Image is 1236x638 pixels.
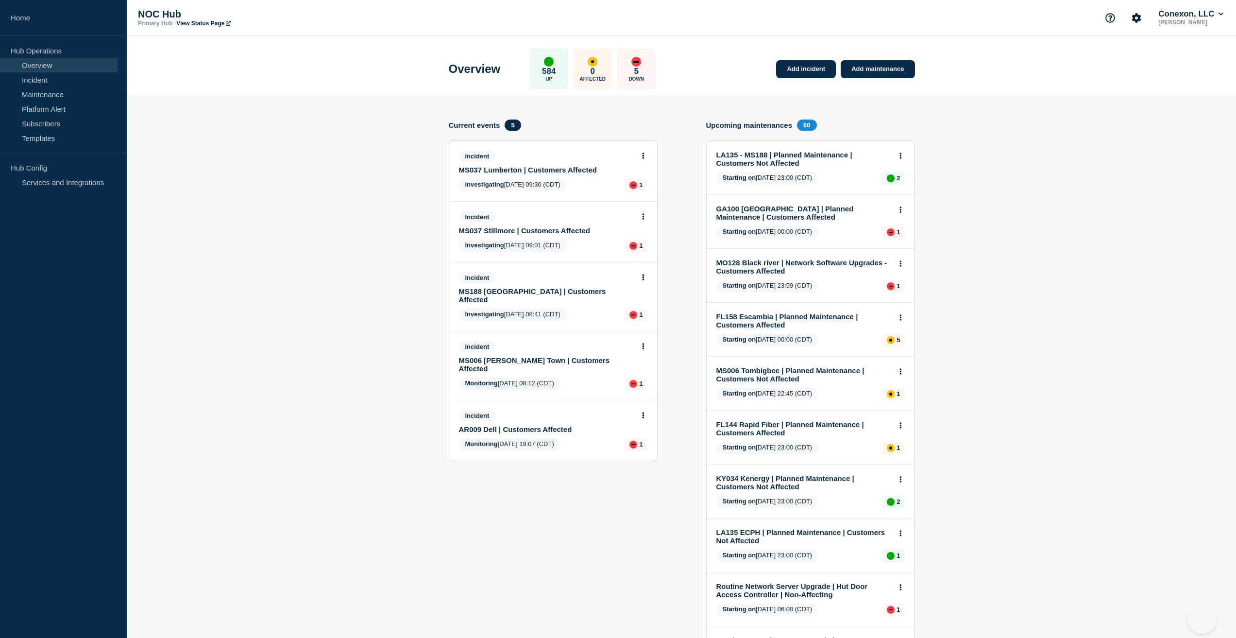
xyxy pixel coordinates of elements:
p: 1 [897,552,900,559]
div: up [887,552,895,560]
p: 0 [591,67,595,76]
button: Conexon, LLC [1156,9,1225,19]
a: AR009 Dell | Customers Affected [459,425,634,433]
div: down [887,228,895,236]
div: affected [887,390,895,398]
span: Starting on [723,390,756,397]
div: down [629,242,637,250]
span: [DATE] 23:00 (CDT) [716,496,819,508]
span: 5 [505,120,521,131]
span: Starting on [723,605,756,613]
span: [DATE] 06:00 (CDT) [716,604,819,616]
span: [DATE] 00:00 (CDT) [716,226,819,239]
a: MS037 Lumberton | Customers Affected [459,166,634,174]
div: down [629,311,637,319]
span: Monitoring [465,379,498,387]
a: GA100 [GEOGRAPHIC_DATA] | Planned Maintenance | Customers Affected [716,205,892,221]
div: up [887,174,895,182]
a: LA135 - MS188 | Planned Maintenance | Customers Not Affected [716,151,892,167]
div: up [544,57,554,67]
p: 584 [542,67,556,76]
span: Monitoring [465,440,498,448]
span: [DATE] 23:59 (CDT) [716,280,819,293]
div: down [631,57,641,67]
span: [DATE] 09:30 (CDT) [459,179,567,191]
span: Investigating [465,310,504,318]
button: Support [1100,8,1120,28]
span: Starting on [723,498,756,505]
span: Starting on [723,174,756,181]
div: down [629,441,637,448]
span: Incident [459,341,496,352]
a: Add maintenance [841,60,914,78]
p: 1 [897,228,900,236]
span: [DATE] 19:07 (CDT) [459,438,560,451]
button: Account settings [1126,8,1147,28]
h4: Current events [449,121,500,129]
p: 1 [639,380,643,387]
span: Incident [459,410,496,421]
span: [DATE] 22:45 (CDT) [716,388,819,400]
a: MS006 Tombigbee | Planned Maintenance | Customers Not Affected [716,366,892,383]
iframe: Help Scout Beacon - Open [1187,604,1217,634]
span: [DATE] 23:00 (CDT) [716,550,819,562]
a: FL158 Escambia | Planned Maintenance | Customers Affected [716,312,892,329]
div: down [887,606,895,614]
p: Primary Hub [138,20,172,27]
p: 1 [897,606,900,613]
a: KY034 Kenergy | Planned Maintenance | Customers Not Affected [716,474,892,491]
span: Incident [459,151,496,162]
span: [DATE] 23:00 (CDT) [716,442,819,454]
span: Starting on [723,444,756,451]
div: affected [887,336,895,344]
div: down [629,181,637,189]
span: 60 [797,120,816,131]
span: [DATE] 09:01 (CDT) [459,240,567,252]
p: 1 [639,441,643,448]
p: Affected [580,76,606,82]
p: 5 [897,336,900,344]
span: Incident [459,211,496,223]
p: 1 [639,181,643,189]
div: affected [588,57,597,67]
p: 1 [897,444,900,451]
span: [DATE] 00:00 (CDT) [716,334,819,346]
a: Routine Network Server Upgrade | Hut Door Access Controller | Non-Affecting [716,582,892,599]
span: [DATE] 23:00 (CDT) [716,172,819,185]
span: Starting on [723,228,756,235]
span: Starting on [723,282,756,289]
h4: Upcoming maintenances [706,121,793,129]
p: Up [545,76,552,82]
span: Starting on [723,336,756,343]
a: MS188 [GEOGRAPHIC_DATA] | Customers Affected [459,287,634,304]
p: Down [628,76,644,82]
a: MO128 Black river | Network Software Upgrades - Customers Affected [716,259,892,275]
p: 1 [639,242,643,249]
span: [DATE] 08:12 (CDT) [459,378,560,390]
div: up [887,498,895,506]
span: Investigating [465,181,504,188]
span: Starting on [723,552,756,559]
p: 1 [639,311,643,318]
h1: Overview [449,62,501,76]
a: Add incident [776,60,836,78]
a: View Status Page [176,20,230,27]
p: 1 [897,390,900,397]
span: Incident [459,272,496,283]
p: 2 [897,498,900,505]
p: NOC Hub [138,9,332,20]
div: down [887,282,895,290]
p: 1 [897,282,900,290]
div: affected [887,444,895,452]
span: [DATE] 08:41 (CDT) [459,309,567,321]
a: LA135 ECPH | Planned Maintenance | Customers Not Affected [716,528,892,545]
span: Investigating [465,241,504,249]
a: MS037 Stillmore | Customers Affected [459,226,634,235]
p: [PERSON_NAME] [1156,19,1225,26]
p: 2 [897,174,900,182]
div: down [629,380,637,388]
a: MS006 [PERSON_NAME] Town | Customers Affected [459,356,634,373]
a: FL144 Rapid Fiber | Planned Maintenance | Customers Affected [716,420,892,437]
p: 5 [634,67,639,76]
